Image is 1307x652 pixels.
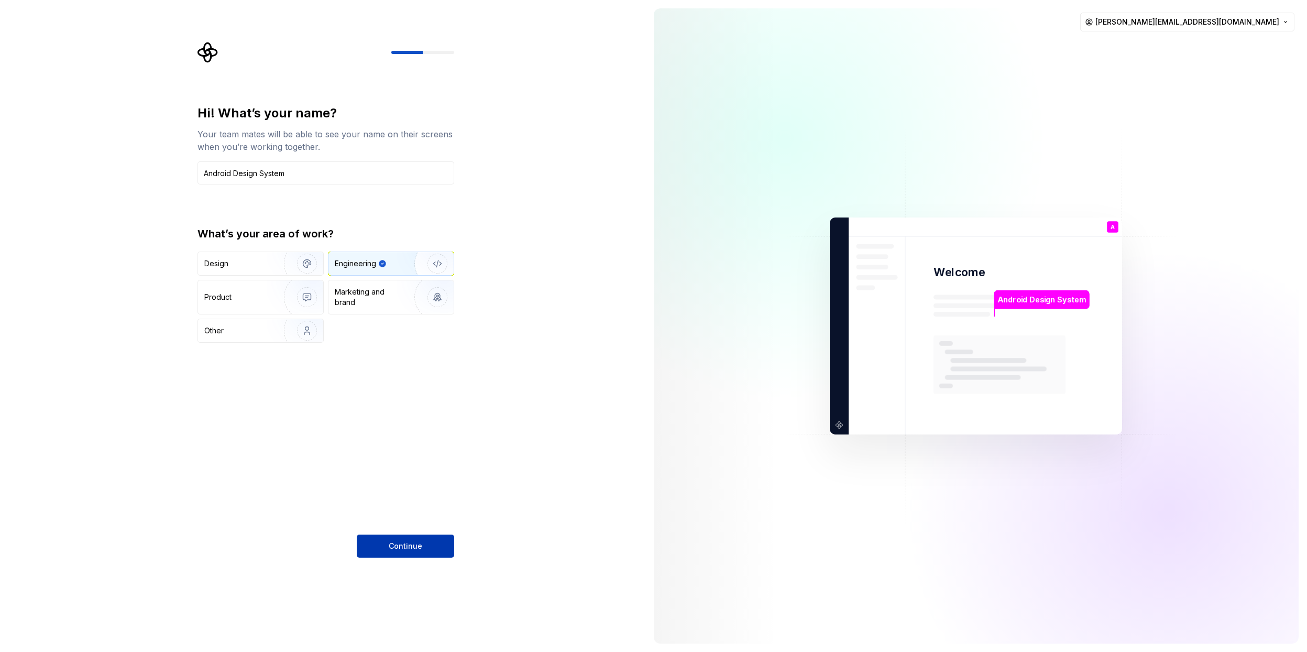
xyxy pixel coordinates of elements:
p: A [1111,224,1115,230]
div: Marketing and brand [335,287,405,308]
div: Other [204,325,224,336]
input: Han Solo [197,161,454,184]
svg: Supernova Logo [197,42,218,63]
span: Continue [389,541,422,551]
div: Design [204,258,228,269]
button: Continue [357,535,454,558]
p: Welcome [933,265,985,280]
p: Android Design System [998,294,1086,306]
div: Hi! What’s your name? [197,105,454,122]
div: Your team mates will be able to see your name on their screens when you’re working together. [197,128,454,153]
div: Engineering [335,258,376,269]
button: [PERSON_NAME][EMAIL_ADDRESS][DOMAIN_NAME] [1080,13,1294,31]
div: Product [204,292,232,302]
span: [PERSON_NAME][EMAIL_ADDRESS][DOMAIN_NAME] [1095,17,1279,27]
div: What’s your area of work? [197,226,454,241]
